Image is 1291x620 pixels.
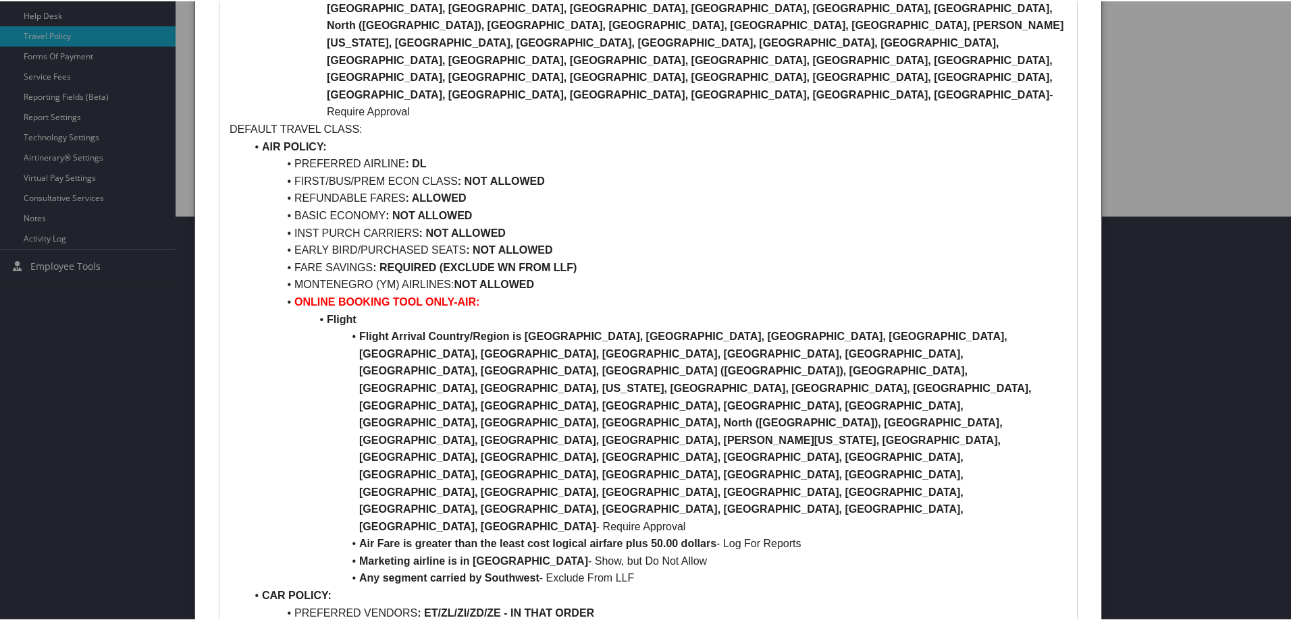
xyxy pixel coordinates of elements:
strong: : NOT ALLOWED [386,208,472,220]
strong: ALLOWED [490,174,545,186]
li: - Show, but Do Not Allow [246,551,1067,569]
li: MONTENEGRO (YM) AIRLINES: [246,275,1067,292]
strong: ONLINE BOOKING TOOL ONLY-AIR: [294,295,479,306]
strong: ET/ZL/ZI/ZD/ZE - IN THAT ORDER [424,606,594,617]
strong: : DL [405,157,426,168]
li: FARE SAVINGS [246,258,1067,275]
li: REFUNDABLE FARES [246,188,1067,206]
li: INST PURCH CARRIERS [246,223,1067,241]
li: FIRST/BUS/PREM ECON CLASS [246,171,1067,189]
strong: Air Fare is greater than the least cost logical airfare plus 50.00 dollars [359,536,716,548]
strong: : [417,606,421,617]
strong: NOT [465,174,488,186]
strong: : ALLOWED [405,191,466,202]
li: PREFERRED AIRLINE [246,154,1067,171]
strong: Any segment carried by Southwest [359,571,539,582]
strong: Flight [327,312,357,324]
strong: : NOT ALLOWED [419,226,506,237]
li: - Require Approval [246,327,1067,534]
li: - Log For Reports [246,534,1067,551]
li: EARLY BIRD/PURCHASED SEATS [246,240,1067,258]
strong: NOT ALLOWED [454,277,534,289]
li: BASIC ECONOMY [246,206,1067,223]
strong: AIR POLICY: [262,140,327,151]
strong: : NOT ALLOWED [466,243,552,254]
strong: Marketing airline is in [GEOGRAPHIC_DATA] [359,554,588,565]
strong: : REQUIRED (EXCLUDE WN FROM LLF) [373,260,577,272]
p: DEFAULT TRAVEL CLASS: [230,119,1067,137]
strong: : [458,174,461,186]
strong: Flight Arrival Country/Region is [GEOGRAPHIC_DATA], [GEOGRAPHIC_DATA], [GEOGRAPHIC_DATA], [GEOGRA... [359,329,1034,531]
strong: CAR POLICY: [262,588,332,600]
li: - Exclude From LLF [246,568,1067,586]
